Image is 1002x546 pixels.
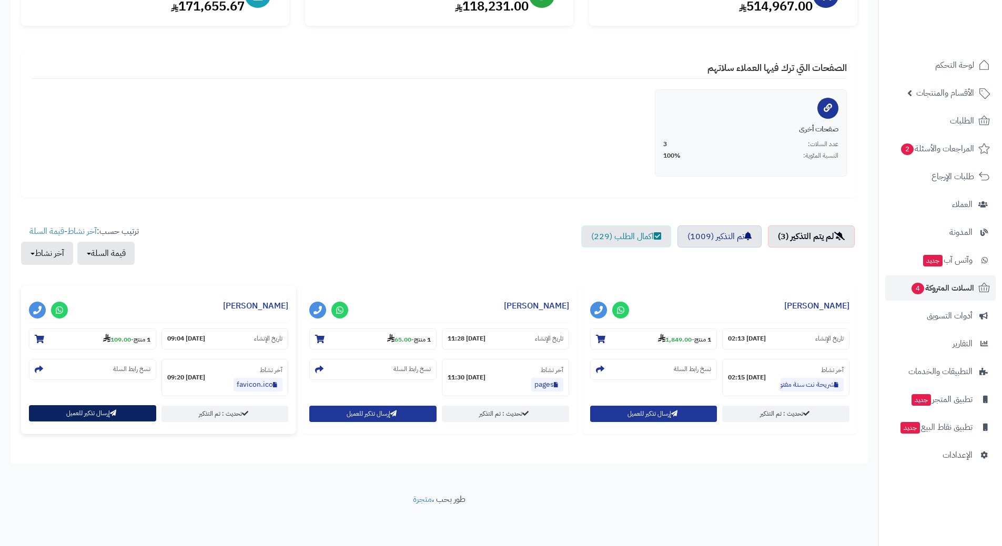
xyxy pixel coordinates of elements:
a: أدوات التسويق [885,303,996,328]
a: التطبيقات والخدمات [885,359,996,384]
strong: [DATE] 09:20 [167,373,205,382]
span: جديد [923,255,943,266]
a: الإعدادات [885,442,996,468]
a: لوحة التحكم [885,53,996,78]
a: [PERSON_NAME] [784,300,849,312]
span: النسبة المئوية: [803,151,838,160]
span: وآتس آب [922,253,973,267]
small: - [103,334,150,344]
section: نسخ رابط السلة [590,359,717,380]
ul: ترتيب حسب: - [21,225,139,265]
span: جديد [912,394,931,406]
strong: [DATE] 11:28 [448,334,485,343]
a: [PERSON_NAME] [504,300,569,312]
a: المراجعات والأسئلة2 [885,136,996,161]
span: تطبيق المتجر [910,392,973,407]
div: صفحات أخرى [663,124,838,135]
small: نسخ رابط السلة [674,365,711,374]
span: 3 [663,140,667,149]
button: إرسال تذكير للعميل [29,405,156,421]
a: شريحة نت سنة مفتوح شركة موبايلي بدون استخدام عادل [781,378,844,392]
a: تحديث : تم التذكير [722,406,849,422]
a: تطبيق نقاط البيعجديد [885,415,996,440]
section: 1 منتج-109.00 [29,328,156,349]
span: جديد [900,422,920,434]
small: تاريخ الإنشاء [254,334,282,343]
span: المدونة [949,225,973,240]
h4: الصفحات التي ترك فيها العملاء سلاتهم [32,63,847,79]
span: أدوات التسويق [927,308,973,323]
span: طلبات الإرجاع [932,169,974,184]
span: لوحة التحكم [935,58,974,73]
strong: [DATE] 09:04 [167,334,205,343]
section: 1 منتج-65.00 [309,328,437,349]
a: العملاء [885,192,996,217]
strong: 1 منتج [134,335,150,344]
a: تحديث : تم التذكير [442,406,569,422]
span: الإعدادات [943,448,973,462]
strong: 1 منتج [414,335,431,344]
section: نسخ رابط السلة [29,359,156,380]
a: favicon.ico [234,378,282,392]
small: آخر نشاط [541,365,563,375]
span: 100% [663,151,681,160]
a: قيمة السلة [29,225,64,238]
span: السلات المتروكة [910,281,974,295]
span: تطبيق نقاط البيع [899,420,973,435]
small: تاريخ الإنشاء [815,334,844,343]
a: آخر نشاط [67,225,97,238]
strong: 1 منتج [694,335,711,344]
span: المراجعات والأسئلة [900,141,974,156]
small: - [387,334,431,344]
img: logo-2.png [930,28,992,50]
section: 1 منتج-1,849.00 [590,328,717,349]
button: إرسال تذكير للعميل [309,406,437,422]
a: طلبات الإرجاع [885,164,996,189]
strong: 109.00 [103,335,131,344]
a: [PERSON_NAME] [223,300,288,312]
a: اكمال الطلب (229) [581,225,671,248]
strong: 65.00 [387,335,411,344]
section: نسخ رابط السلة [309,359,437,380]
span: العملاء [952,197,973,212]
a: التقارير [885,331,996,356]
a: تم التذكير (1009) [677,225,762,248]
strong: 1,849.00 [658,335,692,344]
span: الأقسام والمنتجات [916,86,974,100]
strong: [DATE] 02:15 [728,373,766,382]
small: نسخ رابط السلة [113,365,150,374]
small: نسخ رابط السلة [393,365,431,374]
span: 2 [901,143,914,155]
a: المدونة [885,220,996,245]
a: pages [531,378,563,392]
span: عدد السلات: [808,140,838,149]
button: قيمة السلة [77,242,135,265]
strong: [DATE] 11:30 [448,373,485,382]
small: آخر نشاط [260,365,282,375]
small: تاريخ الإنشاء [535,334,563,343]
span: 4 [912,283,924,294]
small: آخر نشاط [821,365,844,375]
strong: [DATE] 02:13 [728,334,766,343]
a: السلات المتروكة4 [885,275,996,301]
span: التقارير [953,336,973,351]
a: لم يتم التذكير (3) [768,225,855,248]
span: الطلبات [950,114,974,128]
button: إرسال تذكير للعميل [590,406,717,422]
a: متجرة [413,493,432,506]
a: تحديث : تم التذكير [161,406,289,422]
a: الطلبات [885,108,996,133]
button: آخر نشاط [21,242,73,265]
span: التطبيقات والخدمات [908,364,973,379]
a: وآتس آبجديد [885,248,996,273]
a: تطبيق المتجرجديد [885,387,996,412]
small: - [658,334,711,344]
